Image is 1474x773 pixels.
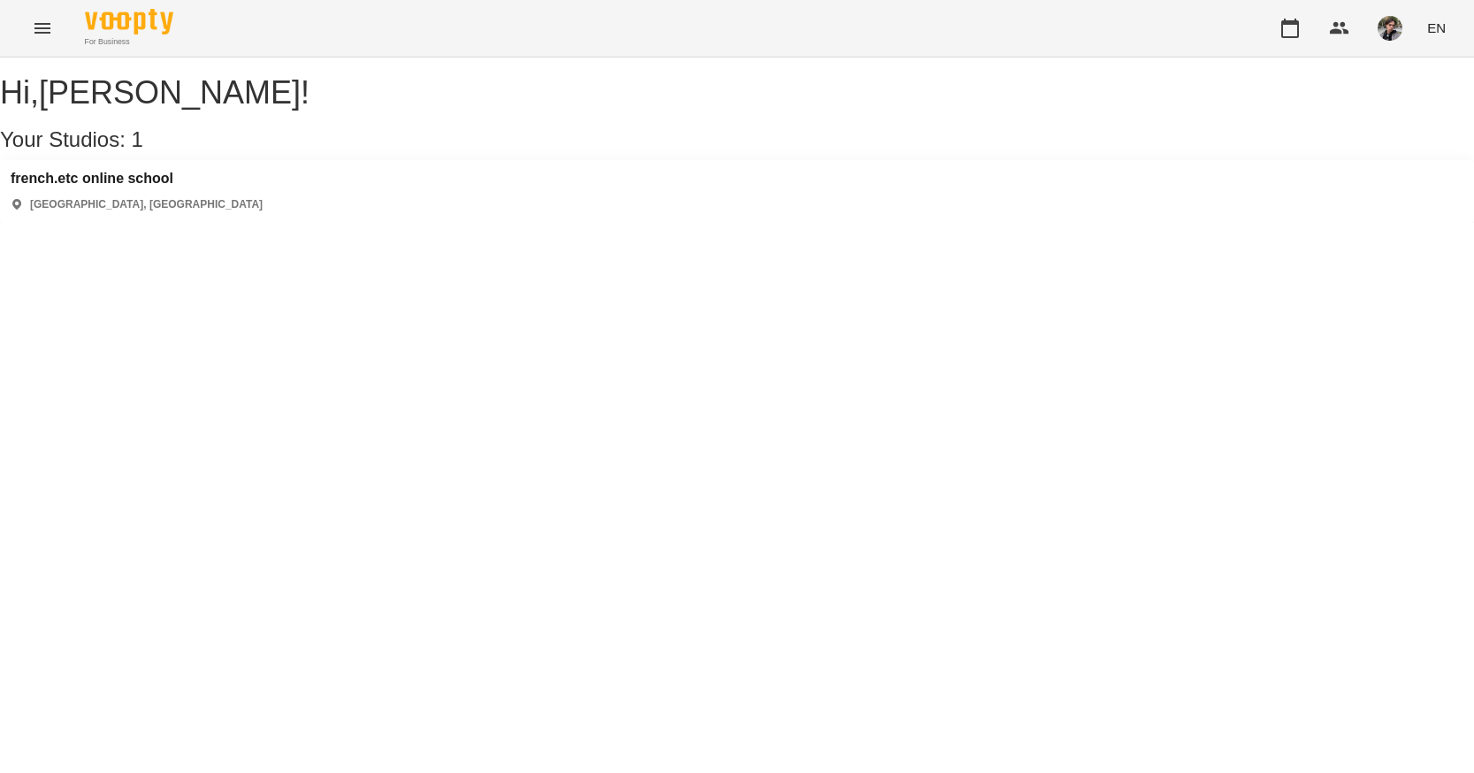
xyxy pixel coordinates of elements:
button: Menu [21,7,64,50]
a: french.etc online school [11,171,263,187]
span: 1 [132,127,143,151]
span: For Business [85,36,173,48]
img: 3324ceff06b5eb3c0dd68960b867f42f.jpeg [1378,16,1402,41]
button: EN [1420,11,1453,44]
img: Voopty Logo [85,9,173,34]
span: EN [1427,19,1446,37]
p: [GEOGRAPHIC_DATA], [GEOGRAPHIC_DATA] [30,197,263,212]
